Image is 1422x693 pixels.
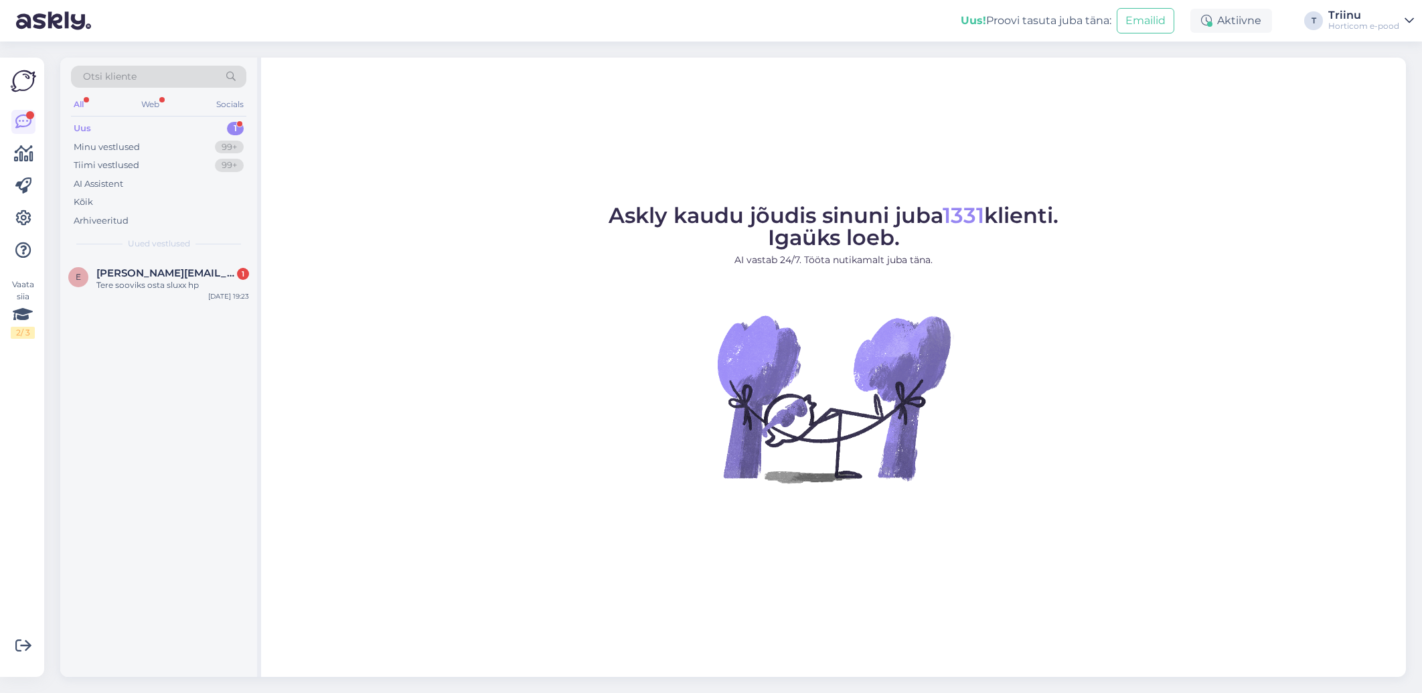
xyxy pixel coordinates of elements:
div: Vaata siia [11,279,35,339]
img: No Chat active [713,278,954,519]
span: Askly kaudu jõudis sinuni juba klienti. Igaüks loeb. [609,202,1058,250]
img: Askly Logo [11,68,36,94]
div: Horticom e-pood [1328,21,1399,31]
div: Arhiveeritud [74,214,129,228]
p: AI vastab 24/7. Tööta nutikamalt juba täna. [609,253,1058,267]
div: Web [139,96,162,113]
div: 1 [237,268,249,280]
div: 1 [227,122,244,135]
div: Proovi tasuta juba täna: [961,13,1111,29]
a: TriinuHorticom e-pood [1328,10,1414,31]
div: Aktiivne [1190,9,1272,33]
div: Socials [214,96,246,113]
span: e [76,272,81,282]
b: Uus! [961,14,986,27]
div: Uus [74,122,91,135]
div: 99+ [215,159,244,172]
span: Uued vestlused [128,238,190,250]
div: Minu vestlused [74,141,140,154]
span: Otsi kliente [83,70,137,84]
span: ebert.sinihelm@mail.ee [96,267,236,279]
div: Tiimi vestlused [74,159,139,172]
div: Tere sooviks osta sluxx hp [96,279,249,291]
div: 99+ [215,141,244,154]
div: Kõik [74,196,93,209]
div: Triinu [1328,10,1399,21]
div: T [1304,11,1323,30]
button: Emailid [1117,8,1174,33]
span: 1331 [943,202,984,228]
div: All [71,96,86,113]
div: AI Assistent [74,177,123,191]
div: 2 / 3 [11,327,35,339]
div: [DATE] 19:23 [208,291,249,301]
